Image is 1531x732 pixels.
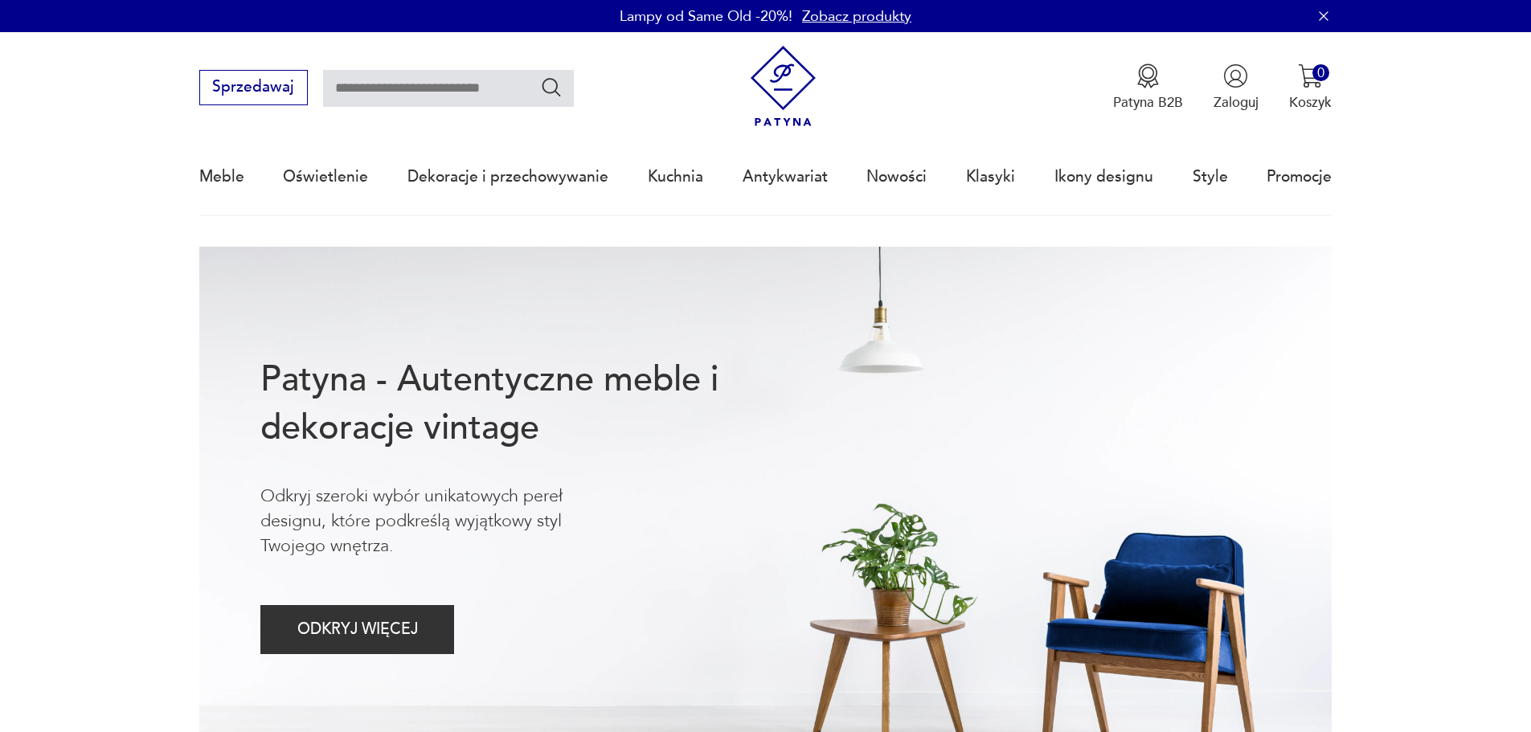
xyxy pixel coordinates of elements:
a: Oświetlenie [283,140,368,214]
a: ODKRYJ WIĘCEJ [260,624,454,637]
a: Kuchnia [648,140,703,214]
a: Ikona medaluPatyna B2B [1113,63,1183,112]
a: Nowości [866,140,927,214]
img: Ikonka użytkownika [1223,63,1248,88]
a: Zobacz produkty [802,6,911,27]
p: Odkryj szeroki wybór unikatowych pereł designu, które podkreślą wyjątkowy styl Twojego wnętrza. [260,484,627,559]
h1: Patyna - Autentyczne meble i dekoracje vintage [260,356,781,452]
p: Patyna B2B [1113,93,1183,112]
a: Meble [199,140,244,214]
img: Patyna - sklep z meblami i dekoracjami vintage [743,46,824,127]
p: Koszyk [1289,93,1332,112]
a: Style [1193,140,1228,214]
button: Szukaj [540,76,563,99]
a: Promocje [1267,140,1332,214]
p: Zaloguj [1214,93,1259,112]
a: Antykwariat [743,140,828,214]
p: Lampy od Same Old -20%! [620,6,792,27]
button: ODKRYJ WIĘCEJ [260,605,454,654]
a: Dekoracje i przechowywanie [407,140,608,214]
img: Ikona medalu [1136,63,1161,88]
a: Sprzedawaj [199,82,308,95]
div: 0 [1312,64,1329,81]
button: 0Koszyk [1289,63,1332,112]
a: Ikony designu [1054,140,1153,214]
img: Ikona koszyka [1298,63,1323,88]
button: Zaloguj [1214,63,1259,112]
button: Sprzedawaj [199,70,308,105]
a: Klasyki [966,140,1015,214]
button: Patyna B2B [1113,63,1183,112]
